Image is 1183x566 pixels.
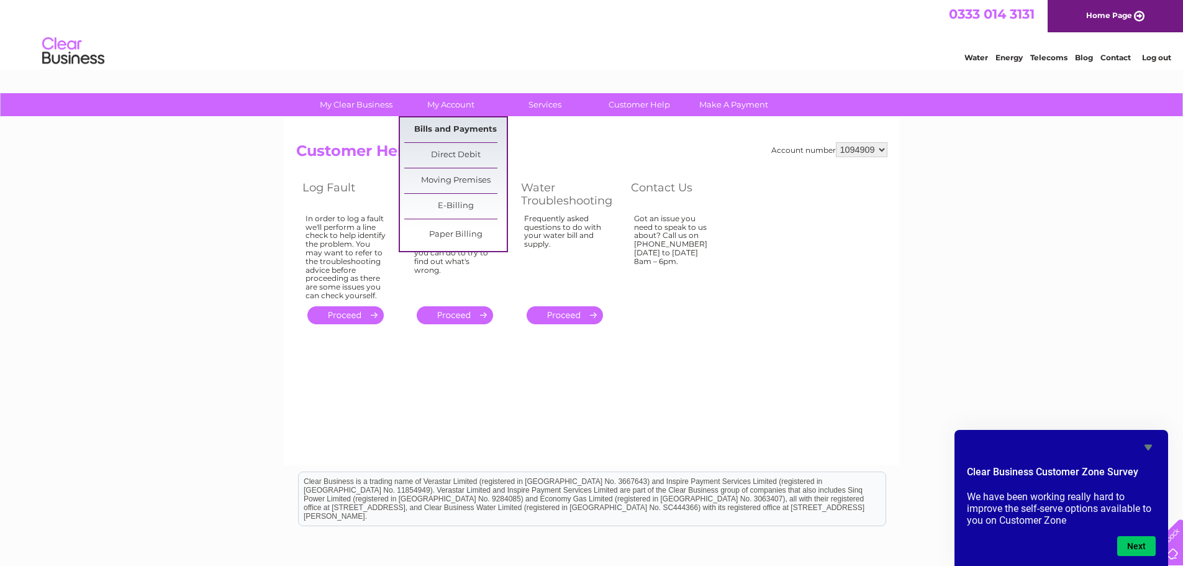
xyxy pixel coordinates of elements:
a: Customer Help [588,93,691,116]
a: Bills and Payments [404,117,507,142]
div: In order to log a fault we'll perform a line check to help identify the problem. You may want to ... [306,214,386,300]
a: . [527,306,603,324]
a: Water [964,53,988,62]
button: Hide survey [1141,440,1156,455]
th: Water Troubleshooting [515,178,625,211]
a: E-Billing [404,194,507,219]
th: Contact Us [625,178,733,211]
a: Make A Payment [682,93,785,116]
div: If you're having problems with your phone there are some simple checks you can do to try to find ... [414,214,496,295]
a: Direct Debit [404,143,507,168]
div: Frequently asked questions to do with your water bill and supply. [524,214,606,295]
a: Moving Premises [404,168,507,193]
button: Next question [1117,536,1156,556]
div: Got an issue you need to speak to us about? Call us on [PHONE_NUMBER] [DATE] to [DATE] 8am – 6pm. [634,214,715,295]
div: Clear Business is a trading name of Verastar Limited (registered in [GEOGRAPHIC_DATA] No. 3667643... [299,7,886,60]
a: . [417,306,493,324]
a: Telecoms [1030,53,1067,62]
a: Services [494,93,596,116]
a: . [307,306,384,324]
a: My Account [399,93,502,116]
a: Log out [1142,53,1171,62]
a: Blog [1075,53,1093,62]
h2: Customer Help [296,142,887,166]
a: Contact [1100,53,1131,62]
div: Account number [771,142,887,157]
th: Log Fault [296,178,405,211]
a: Energy [995,53,1023,62]
p: We have been working really hard to improve the self-serve options available to you on Customer Zone [967,491,1156,526]
a: My Clear Business [305,93,407,116]
a: Paper Billing [404,222,507,247]
h2: Clear Business Customer Zone Survey [967,465,1156,486]
div: Clear Business Customer Zone Survey [967,440,1156,556]
a: 0333 014 3131 [949,6,1035,22]
img: logo.png [42,32,105,70]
